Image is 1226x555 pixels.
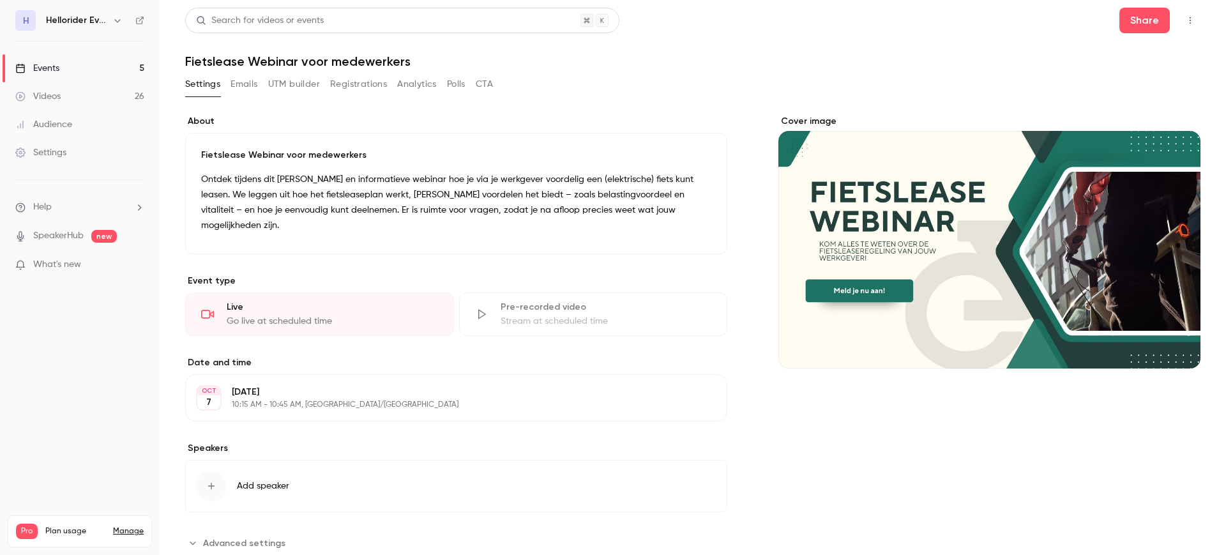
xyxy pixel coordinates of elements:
button: CTA [476,74,493,95]
p: Fietslease Webinar voor medewerkers [201,149,711,162]
span: What's new [33,258,81,271]
a: SpeakerHub [33,229,84,243]
span: Pro [16,524,38,539]
button: Polls [447,74,465,95]
span: H [23,14,29,27]
div: Settings [15,146,66,159]
button: Emails [231,74,257,95]
button: Add speaker [185,460,727,512]
div: Events [15,62,59,75]
span: Add speaker [237,480,289,492]
button: Advanced settings [185,533,293,553]
p: Event type [185,275,727,287]
button: Analytics [397,74,437,95]
span: Plan usage [45,526,105,536]
span: Advanced settings [203,536,285,550]
div: OCT [197,386,220,395]
p: [DATE] [232,386,660,399]
button: Registrations [330,74,387,95]
p: 10:15 AM - 10:45 AM, [GEOGRAPHIC_DATA]/[GEOGRAPHIC_DATA] [232,400,660,410]
div: Audience [15,118,72,131]
div: Live [227,301,438,314]
iframe: Noticeable Trigger [129,259,144,271]
label: Speakers [185,442,727,455]
div: Pre-recorded videoStream at scheduled time [459,293,728,336]
div: Videos [15,90,61,103]
button: Settings [185,74,220,95]
section: Advanced settings [185,533,727,553]
li: help-dropdown-opener [15,201,144,214]
label: Cover image [778,115,1200,128]
div: Search for videos or events [196,14,324,27]
section: Cover image [778,115,1200,369]
div: Go live at scheduled time [227,315,438,328]
label: Date and time [185,356,727,369]
div: Pre-recorded video [501,301,712,314]
a: Manage [113,526,144,536]
p: 7 [206,396,211,409]
span: Help [33,201,52,214]
div: LiveGo live at scheduled time [185,293,454,336]
button: UTM builder [268,74,320,95]
button: Share [1119,8,1170,33]
h1: Fietslease Webinar voor medewerkers [185,54,1200,69]
h6: Hellorider Events [46,14,107,27]
span: new [91,230,117,243]
label: About [185,115,727,128]
p: Ontdek tijdens dit [PERSON_NAME] en informatieve webinar hoe je via je werkgever voordelig een (e... [201,172,711,233]
div: Stream at scheduled time [501,315,712,328]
